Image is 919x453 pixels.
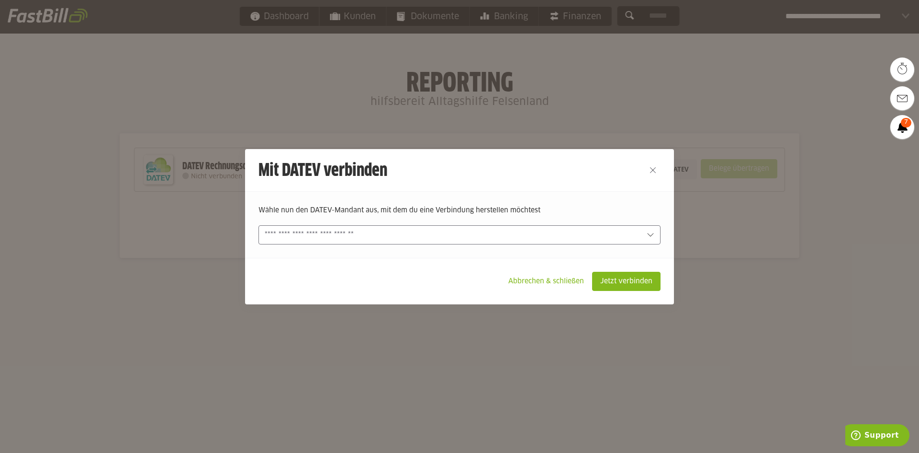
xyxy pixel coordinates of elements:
[258,205,661,216] p: Wähle nun den DATEV-Mandant aus, mit dem du eine Verbindung herstellen möchtest
[901,118,911,128] span: 7
[890,115,914,139] a: 7
[500,272,592,291] sl-button: Abbrechen & schließen
[845,424,909,448] iframe: Öffnet ein Widget, in dem Sie weitere Informationen finden
[592,272,661,291] sl-button: Jetzt verbinden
